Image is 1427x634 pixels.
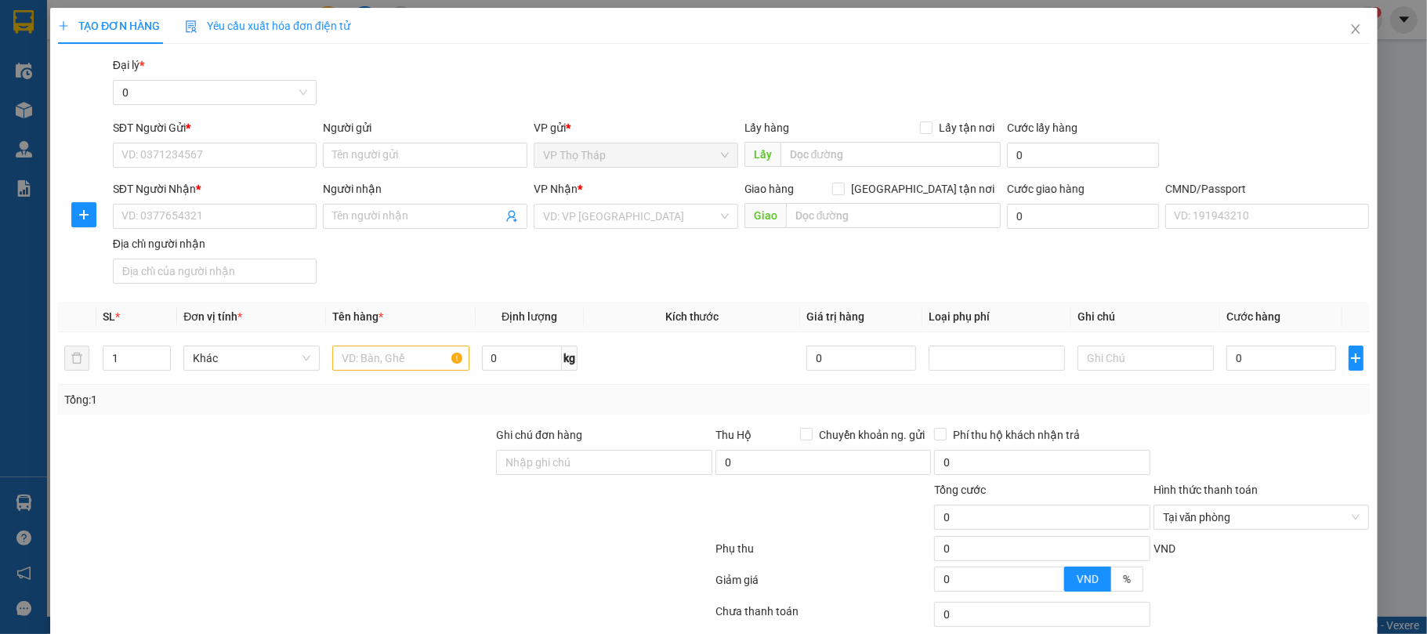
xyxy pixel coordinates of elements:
input: Cước lấy hàng [1007,143,1158,168]
input: 0 [806,346,916,371]
div: Tổng: 1 [64,391,552,408]
span: [GEOGRAPHIC_DATA] tận nơi [845,180,1001,197]
button: Close [1333,8,1377,52]
input: Cước giao hàng [1007,204,1158,229]
div: Giảm giá [713,571,933,599]
span: Tổng cước [934,484,986,496]
input: Ghi chú đơn hàng [496,450,712,475]
th: Ghi chú [1071,302,1220,332]
span: Lấy [744,142,780,167]
span: Kích thước [665,310,719,323]
span: TẠO ĐƠN HÀNG [58,20,160,32]
label: Cước lấy hàng [1007,121,1077,134]
div: SĐT Người Gửi [113,119,317,136]
span: Khác [193,346,310,370]
div: Địa chỉ người nhận [113,235,317,252]
div: Người gửi [323,119,527,136]
span: VP Thọ Tháp [543,143,729,167]
span: Cước hàng [1226,310,1280,323]
label: Cước giao hàng [1007,183,1085,195]
h1: 0865916495 [20,72,306,99]
span: Yêu cầu xuất hóa đơn điện tử [185,20,350,32]
div: CMND/Passport [1165,180,1370,197]
span: Định lượng [502,310,557,323]
input: Địa chỉ của người nhận [113,259,317,284]
h1: Tâm [20,99,306,125]
span: close [1349,23,1361,35]
span: Lấy hàng [744,121,789,134]
span: Đơn vị tính [183,310,242,323]
input: VD: Bàn, Ghế [332,346,469,371]
span: Giao [744,203,785,228]
label: Hình thức thanh toán [1154,484,1258,496]
input: Ghi Chú [1077,346,1214,371]
span: VND [1154,542,1175,555]
span: environment [20,55,33,68]
span: Tại văn phòng [1163,505,1360,529]
span: Chuyển khoản ng. gửi [813,426,931,444]
th: Loại phụ phí [922,302,1071,332]
span: kg [562,346,578,371]
div: Phụ thu [713,540,933,567]
span: plus [72,208,96,221]
b: GỬI : VP Thọ Tháp [20,25,197,51]
span: Giao hàng [744,183,794,195]
input: Dọc đường [780,142,1001,167]
span: Tên hàng [332,310,383,323]
span: plus [1349,352,1363,364]
span: plus [58,20,69,31]
button: delete [64,346,89,371]
span: Giá trị hàng [806,310,864,323]
span: VP Nhận [534,183,578,195]
span: Phí thu hộ khách nhận trả [947,426,1086,444]
span: SL [102,310,114,323]
span: Đại lý [113,59,144,71]
button: plus [1349,346,1364,371]
label: Ghi chú đơn hàng [496,429,582,441]
span: Thu Hộ [715,429,751,441]
div: Chưa thanh toán [713,603,933,630]
div: Người nhận [323,180,527,197]
span: Lấy tận nơi [933,119,1001,136]
span: 0 [122,81,308,104]
span: % [1123,573,1131,585]
div: VP gửi [534,119,738,136]
img: icon [185,20,197,33]
span: VND [1077,573,1099,585]
div: SĐT Người Nhận [113,180,317,197]
li: Số 4 Phố Thọ Tháp [20,52,306,73]
input: Dọc đường [785,203,1001,228]
button: plus [71,202,96,227]
span: user-add [505,210,518,223]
